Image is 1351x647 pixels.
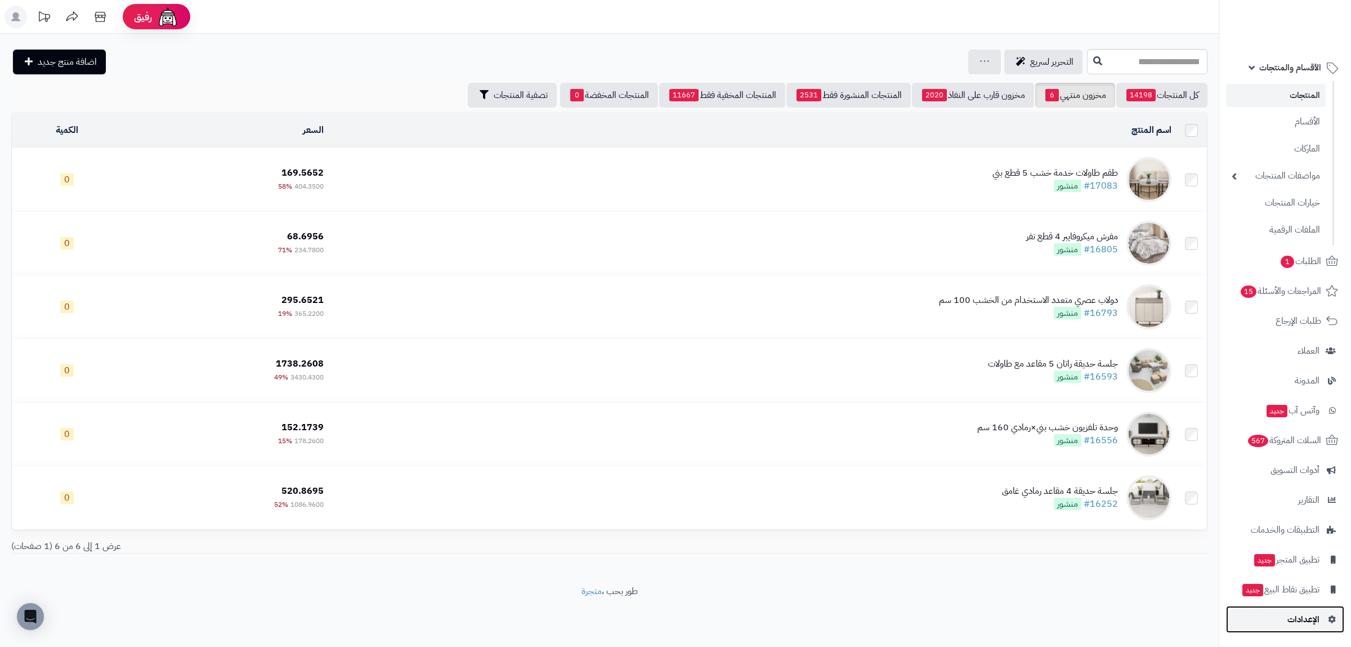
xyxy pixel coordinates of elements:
span: 0 [60,492,74,504]
span: 567 [1248,435,1268,447]
a: الإعدادات [1226,606,1344,633]
span: 365.2200 [294,309,324,319]
span: 0 [60,364,74,377]
a: #16556 [1084,434,1118,447]
a: #16252 [1084,497,1118,511]
a: كل المنتجات14198 [1116,83,1207,108]
span: 1738.2608 [276,357,324,371]
span: 11667 [669,89,699,101]
a: السعر [303,123,324,137]
button: تصفية المنتجات [468,83,557,108]
a: تطبيق نقاط البيعجديد [1226,576,1344,603]
span: 1086.9600 [290,499,324,510]
span: منشور [1054,434,1081,447]
span: التطبيقات والخدمات [1251,522,1319,538]
span: تصفية المنتجات [494,88,548,102]
a: #17083 [1084,179,1118,193]
a: التطبيقات والخدمات [1226,516,1344,543]
span: 0 [60,301,74,313]
span: التحرير لسريع [1030,55,1073,69]
a: أدوات التسويق [1226,457,1344,484]
span: 169.5652 [281,166,324,180]
span: 0 [60,428,74,440]
span: 2020 [922,89,947,101]
span: جديد [1242,584,1263,596]
span: الإعدادات [1287,612,1319,627]
a: المنتجات [1226,84,1326,107]
span: اضافة منتج جديد [38,55,97,69]
span: العملاء [1298,343,1319,359]
a: المنتجات المنشورة فقط2531 [786,83,911,108]
span: منشور [1054,243,1081,256]
img: دولاب عصري متعدد الاستخدام من الخشب 100 سم [1126,284,1171,329]
span: 68.6956 [287,230,324,243]
span: السلات المتروكة [1247,432,1321,448]
div: عرض 1 إلى 6 من 6 (1 صفحات) [3,540,610,553]
a: مخزون منتهي6 [1035,83,1115,108]
a: الملفات الرقمية [1226,218,1326,242]
span: المراجعات والأسئلة [1240,283,1321,299]
a: #16593 [1084,370,1118,383]
img: logo-2.png [1274,30,1340,53]
div: Open Intercom Messenger [17,603,44,630]
span: 0 [60,173,74,186]
span: 0 [570,89,584,101]
span: وآتس آب [1265,403,1319,418]
span: رفيق [134,10,152,24]
a: الماركات [1226,137,1326,161]
span: منشور [1054,307,1081,319]
span: منشور [1054,180,1081,192]
span: 234.7800 [294,245,324,255]
img: جلسة حديقة راتان 5 مقاعد مع طاولات [1126,348,1171,393]
span: منشور [1054,498,1081,510]
span: 15% [278,436,292,446]
div: جلسة حديقة راتان 5 مقاعد مع طاولات [988,358,1118,371]
img: طقم طاولات خدمة خشب 5 قطع بني [1126,157,1171,202]
a: تطبيق المتجرجديد [1226,546,1344,573]
a: التحرير لسريع [1004,50,1082,74]
img: جلسة حديقة 4 مقاعد رمادي غامق [1126,475,1171,520]
a: اسم المنتج [1131,123,1171,137]
span: 178.2600 [294,436,324,446]
div: مفرش ميكروفايبر 4 قطع نفر [1026,230,1118,243]
span: 58% [278,181,292,191]
a: السلات المتروكة567 [1226,427,1344,454]
a: خيارات المنتجات [1226,191,1326,215]
a: مخزون قارب على النفاذ2020 [912,83,1034,108]
span: 15 [1241,285,1256,298]
span: الطلبات [1280,253,1321,269]
span: تطبيق المتجر [1253,552,1319,568]
a: العملاء [1226,337,1344,364]
a: الأقسام [1226,110,1326,134]
a: الطلبات1 [1226,248,1344,275]
span: 3430.4300 [290,372,324,382]
span: التقارير [1298,492,1319,508]
div: وحدة تلفزيون خشب بني×رمادي 160 سم [977,421,1118,434]
a: الكمية [56,123,78,137]
a: المنتجات المخفية فقط11667 [659,83,785,108]
span: 19% [278,309,292,319]
a: تحديثات المنصة [30,6,58,31]
span: 52% [274,499,288,510]
span: المدونة [1295,373,1319,389]
a: التقارير [1226,487,1344,514]
a: وآتس آبجديد [1226,397,1344,424]
a: مواصفات المنتجات [1226,164,1326,188]
div: جلسة حديقة 4 مقاعد رمادي غامق [1002,485,1118,498]
a: اضافة منتج جديد [13,50,106,74]
img: ai-face.png [156,6,179,28]
span: 0 [60,237,74,249]
span: 152.1739 [281,421,324,434]
img: وحدة تلفزيون خشب بني×رمادي 160 سم [1126,412,1171,457]
span: 49% [274,372,288,382]
span: 2531 [797,89,821,101]
a: #16793 [1084,306,1118,320]
span: جديد [1254,554,1275,566]
span: منشور [1054,371,1081,383]
span: جديد [1267,405,1287,417]
span: 14198 [1126,89,1156,101]
a: المنتجات المخفضة0 [560,83,658,108]
img: مفرش ميكروفايبر 4 قطع نفر [1126,221,1171,266]
a: المراجعات والأسئلة15 [1226,278,1344,305]
span: 71% [278,245,292,255]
